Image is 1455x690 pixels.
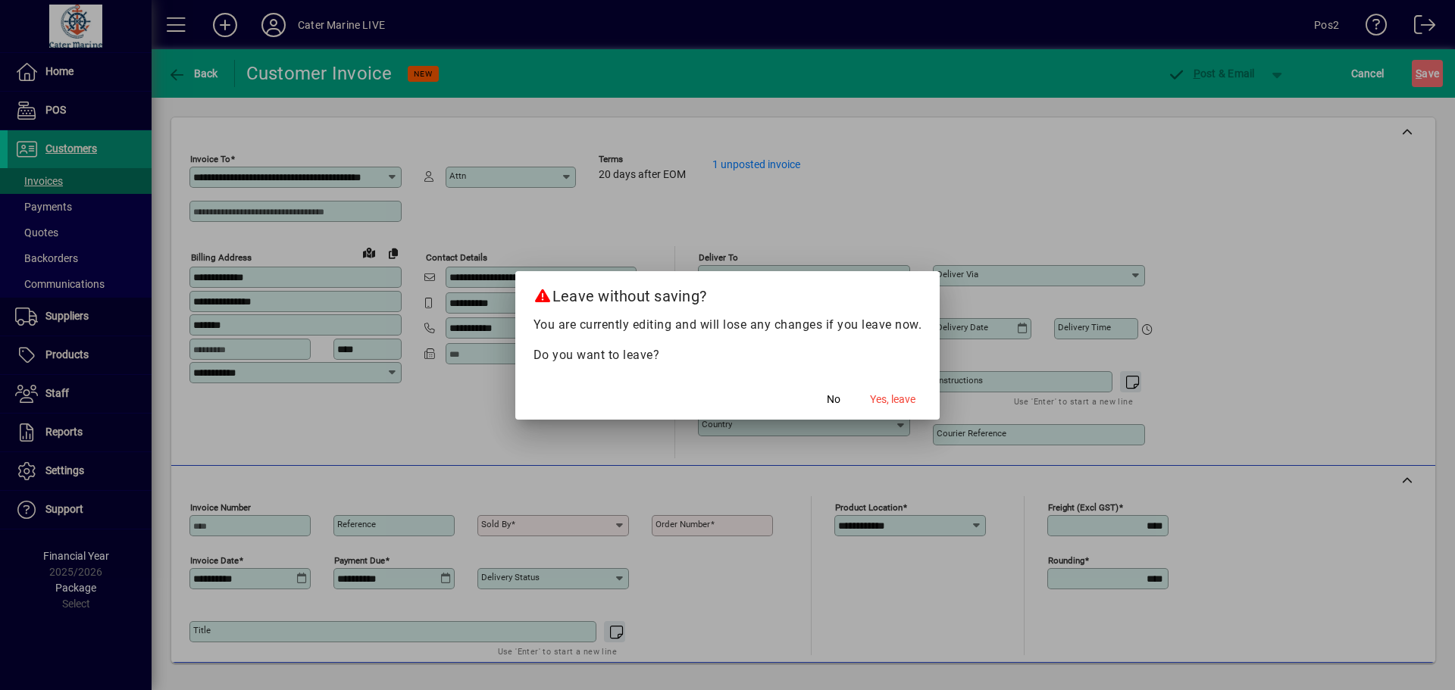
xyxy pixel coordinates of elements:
button: No [809,386,858,414]
span: Yes, leave [870,392,915,407]
h2: Leave without saving? [515,271,940,315]
button: Yes, leave [864,386,921,414]
p: Do you want to leave? [533,346,922,364]
p: You are currently editing and will lose any changes if you leave now. [533,316,922,334]
span: No [827,392,840,407]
